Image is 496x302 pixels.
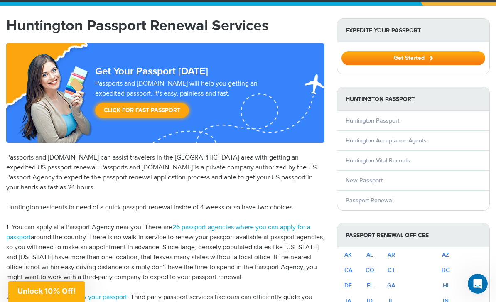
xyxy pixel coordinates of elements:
a: 26 passport agencies where you can apply for a passport [6,223,310,241]
a: CO [366,267,374,274]
a: AK [344,251,352,258]
a: renew your passport [68,293,127,301]
a: Huntington Acceptance Agents [346,137,427,144]
a: DC [442,267,450,274]
button: Get Started [341,51,485,65]
a: CA [344,267,352,274]
a: Huntington Vital Records [346,157,410,164]
a: AR [388,251,395,258]
a: FL [367,282,373,289]
strong: Huntington Passport [337,87,489,111]
span: Unlock 10% Off! [17,287,76,295]
p: 1. You can apply at a Passport Agency near you. There are around the country. There is no walk-in... [6,223,324,282]
a: Passport Renewal [346,197,393,204]
div: Passports and [DOMAIN_NAME] will help you getting an expedited passport. It's easy, painless and ... [92,79,290,122]
iframe: Intercom live chat [468,274,488,294]
a: DE [344,282,352,289]
strong: Get Your Passport [DATE] [95,65,208,77]
a: Get Started [341,54,485,61]
a: AZ [442,251,449,258]
a: CT [388,267,395,274]
strong: Expedite Your Passport [337,19,489,42]
strong: Passport Renewal Offices [337,223,489,247]
a: Huntington Passport [346,117,399,124]
a: New Passport [346,177,383,184]
p: Huntington residents in need of a quick passport renewal inside of 4 weeks or so have two choices. [6,203,324,213]
a: AL [366,251,373,258]
a: Click for Fast Passport [95,103,189,118]
div: Unlock 10% Off! [8,281,85,302]
p: Passports and [DOMAIN_NAME] can assist travelers in the [GEOGRAPHIC_DATA] area with getting an ex... [6,153,324,193]
h1: Huntington Passport Renewal Services [6,18,324,33]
